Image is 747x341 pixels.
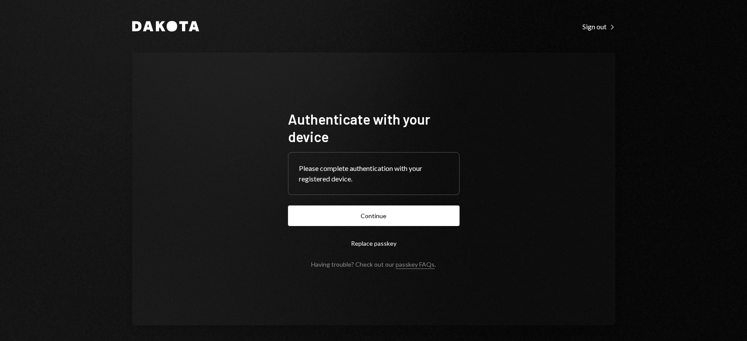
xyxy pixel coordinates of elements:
button: Continue [288,205,459,226]
div: Please complete authentication with your registered device. [299,163,449,184]
button: Replace passkey [288,233,459,254]
div: Sign out [582,22,615,31]
div: Having trouble? Check out our . [311,261,436,268]
a: passkey FAQs [396,261,435,269]
a: Sign out [582,21,615,31]
h1: Authenticate with your device [288,110,459,145]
